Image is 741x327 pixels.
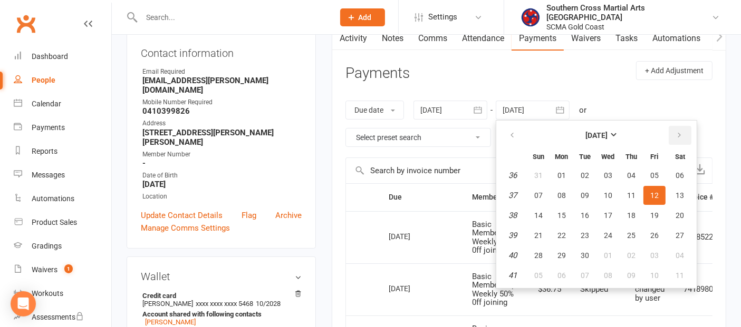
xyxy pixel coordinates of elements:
span: 07 [534,191,543,200]
span: 04 [676,251,685,260]
div: Dashboard [32,52,68,61]
button: 16 [574,206,596,225]
td: 2228522 [674,211,723,263]
button: 18 [620,206,642,225]
div: Member Number [142,150,302,160]
a: Messages [14,163,111,187]
div: Messages [32,171,65,179]
a: Calendar [14,92,111,116]
button: 09 [620,266,642,285]
span: Settings [428,5,457,29]
button: 03 [643,246,666,265]
button: 17 [597,206,619,225]
button: 13 [667,186,694,205]
em: 37 [509,191,517,200]
span: 15 [557,211,566,220]
span: 29 [557,251,566,260]
button: 10 [643,266,666,285]
a: Workouts [14,282,111,305]
span: 27 [676,231,685,240]
span: 09 [581,191,589,200]
th: Due [379,184,463,211]
a: Notes [374,26,411,51]
small: Tuesday [579,153,591,161]
strong: - [142,158,302,168]
div: [DATE] [389,228,437,244]
a: Flag [242,209,256,222]
div: Payments [32,123,65,132]
div: Email Required [142,67,302,77]
span: Skipped [580,284,608,294]
span: 26 [650,231,659,240]
button: 04 [620,166,642,185]
button: 19 [643,206,666,225]
span: 06 [557,271,566,280]
span: 17 [604,211,612,220]
span: 21 [534,231,543,240]
button: 21 [527,226,550,245]
div: Workouts [32,289,63,298]
img: thumb_image1620786302.png [520,7,541,28]
span: 03 [604,171,612,180]
div: Gradings [32,242,62,250]
a: [PERSON_NAME] [145,318,196,326]
span: 11 [627,191,636,200]
span: 10/2028 [256,300,281,308]
a: Automations [14,187,111,211]
span: 13 [676,191,685,200]
button: 11 [620,186,642,205]
a: Reports [14,140,111,163]
span: 14 [534,211,543,220]
td: 7418980 [674,263,723,315]
button: 27 [667,226,694,245]
span: 24 [604,231,612,240]
small: Saturday [675,153,685,161]
span: 04 [627,171,636,180]
span: 02 [627,251,636,260]
button: 15 [551,206,573,225]
th: Invoice # [674,184,723,211]
button: 05 [643,166,666,185]
button: + Add Adjustment [636,61,713,80]
span: 05 [650,171,659,180]
button: 06 [667,166,694,185]
small: Wednesday [602,153,615,161]
div: Address [142,118,302,128]
span: 11 [676,271,685,280]
button: 11 [667,266,694,285]
button: 08 [597,266,619,285]
span: Basic Membership Weekly 50% 0ff joining [472,272,516,308]
a: Payments [512,26,564,51]
span: 28 [534,251,543,260]
span: 09 [627,271,636,280]
span: 10 [604,191,612,200]
span: 10 [650,271,659,280]
a: Gradings [14,234,111,258]
strong: [DATE] [585,131,608,140]
button: 14 [527,206,550,225]
a: Comms [411,26,455,51]
a: Tasks [608,26,645,51]
span: 01 [557,171,566,180]
a: Activity [332,26,374,51]
th: Membership [463,184,525,211]
span: 18 [627,211,636,220]
a: Manage Comms Settings [141,222,230,234]
h3: Wallet [141,271,302,282]
a: Automations [645,26,708,51]
button: 09 [574,186,596,205]
span: 16 [581,211,589,220]
a: Clubworx [13,11,39,37]
strong: 0410399826 [142,106,302,116]
small: Sunday [533,153,544,161]
button: 25 [620,226,642,245]
em: 38 [509,211,517,220]
strong: [EMAIL_ADDRESS][PERSON_NAME][DOMAIN_NAME] [142,76,302,95]
strong: [STREET_ADDRESS][PERSON_NAME][PERSON_NAME] [142,128,302,147]
em: 40 [509,251,517,260]
button: Due date [345,101,404,120]
button: 12 [643,186,666,205]
span: 23 [581,231,589,240]
strong: Account shared with following contacts [142,310,296,318]
button: 20 [667,206,694,225]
